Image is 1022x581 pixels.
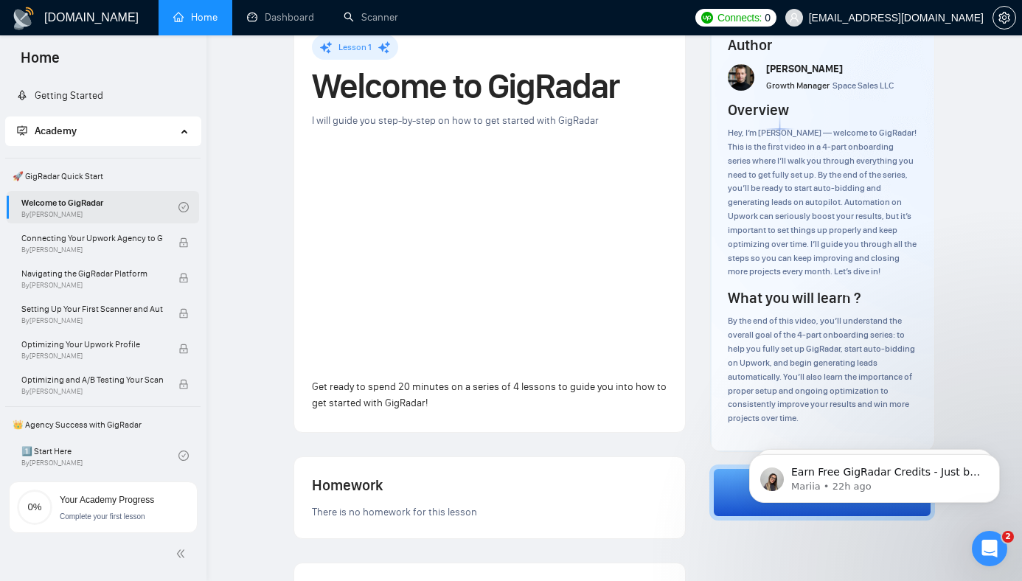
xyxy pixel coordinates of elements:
iframe: Intercom live chat [972,531,1007,566]
span: Growth Manager [766,80,830,91]
span: There is no homework for this lesson [312,506,477,518]
span: 0 [765,10,771,26]
span: Academy [17,125,77,137]
span: 🚀 GigRadar Quick Start [7,161,199,191]
a: searchScanner [344,11,398,24]
span: Academy [35,125,77,137]
img: vlad-t.jpg [728,64,754,91]
span: 2 [1002,531,1014,543]
span: Get ready to spend 20 minutes on a series of 4 lessons to guide you into how to get started with ... [312,380,667,409]
span: check-circle [178,202,189,212]
span: fund-projection-screen [17,125,27,136]
span: Connecting Your Upwork Agency to GigRadar [21,231,163,246]
li: Getting Started [5,81,201,111]
span: By [PERSON_NAME] [21,316,163,325]
a: homeHome [173,11,218,24]
iframe: Intercom notifications message [727,423,1022,526]
span: By [PERSON_NAME] [21,387,163,396]
span: Optimizing Your Upwork Profile [21,337,163,352]
a: Welcome to GigRadarBy[PERSON_NAME] [21,191,178,223]
span: lock [178,273,189,283]
span: lock [178,237,189,248]
img: logo [12,7,35,30]
h4: Author [728,35,917,55]
h4: Homework [312,475,667,495]
iframe: To enrich screen reader interactions, please activate Accessibility in Grammarly extension settings [312,153,667,352]
span: Your Academy Progress [60,495,154,505]
img: upwork-logo.png [701,12,713,24]
span: lock [178,308,189,319]
span: 👑 Agency Success with GigRadar [7,410,199,439]
span: Connects: [717,10,762,26]
span: Complete your first lesson [60,512,145,521]
span: lock [178,379,189,389]
span: Navigating the GigRadar Platform [21,266,163,281]
div: Hey, I’m [PERSON_NAME] — welcome to GigRadar! This is the first video in a 4-part onboarding seri... [728,126,917,279]
a: dashboardDashboard [247,11,314,24]
button: setting [993,6,1016,29]
span: [PERSON_NAME] [766,63,843,75]
span: Home [9,47,72,78]
span: By [PERSON_NAME] [21,246,163,254]
div: By the end of this video, you’ll understand the overall goal of the 4-part onboarding series: to ... [728,314,917,425]
span: Optimizing and A/B Testing Your Scanner for Better Results [21,372,163,387]
h1: Welcome to GigRadar [312,70,667,102]
span: Setting Up Your First Scanner and Auto-Bidder [21,302,163,316]
span: user [789,13,799,23]
h4: What you will learn ? [728,288,861,308]
span: I will guide you step-by-step on how to get started with GigRadar [312,114,599,127]
span: 0% [17,502,52,512]
span: By [PERSON_NAME] [21,352,163,361]
a: 1️⃣ Start HereBy[PERSON_NAME] [21,439,178,472]
h4: Overview [728,100,789,120]
span: check-circle [178,450,189,461]
span: Lesson 1 [338,42,372,52]
span: setting [993,12,1015,24]
span: Space Sales LLC [832,80,894,91]
span: By [PERSON_NAME] [21,281,163,290]
span: double-left [175,546,190,561]
a: rocketGetting Started [17,89,103,102]
button: Next [709,465,935,521]
span: lock [178,344,189,354]
a: setting [993,12,1016,24]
